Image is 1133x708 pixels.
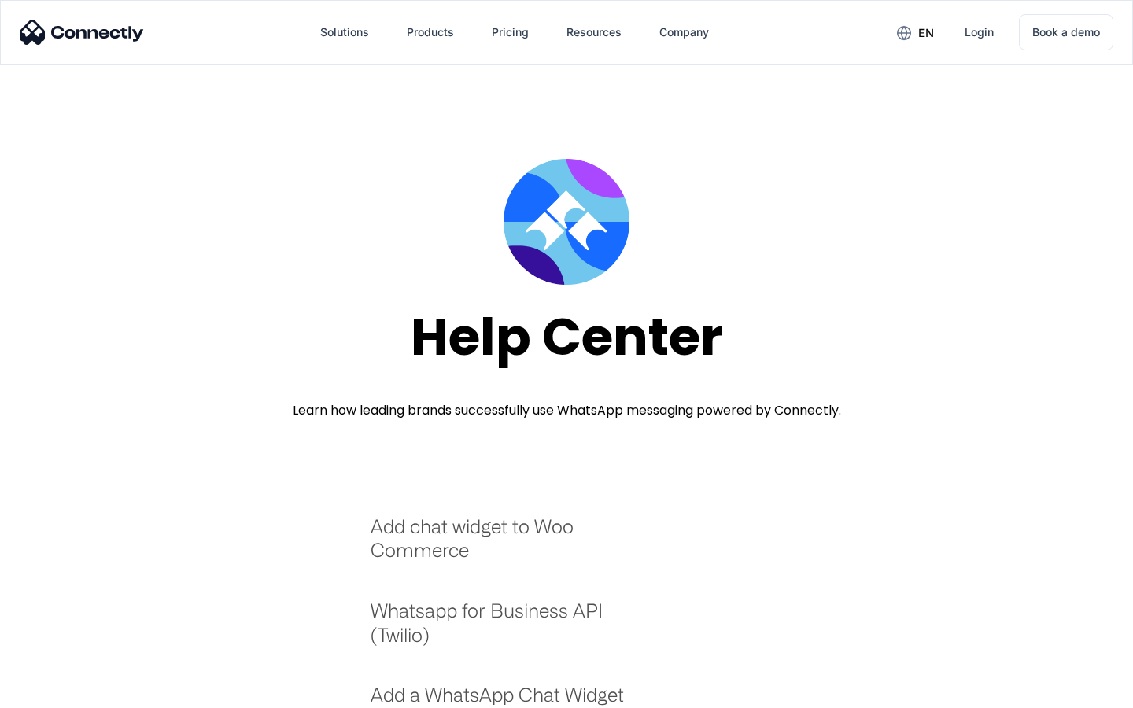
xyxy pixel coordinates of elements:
[293,401,841,420] div: Learn how leading brands successfully use WhatsApp messaging powered by Connectly.
[16,680,94,702] aside: Language selected: English
[411,308,722,366] div: Help Center
[918,22,934,44] div: en
[479,13,541,51] a: Pricing
[965,21,994,43] div: Login
[659,21,709,43] div: Company
[407,21,454,43] div: Products
[371,514,645,578] a: Add chat widget to Woo Commerce
[566,21,622,43] div: Resources
[952,13,1006,51] a: Login
[492,21,529,43] div: Pricing
[1019,14,1113,50] a: Book a demo
[371,599,645,662] a: Whatsapp for Business API (Twilio)
[320,21,369,43] div: Solutions
[31,680,94,702] ul: Language list
[20,20,144,45] img: Connectly Logo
